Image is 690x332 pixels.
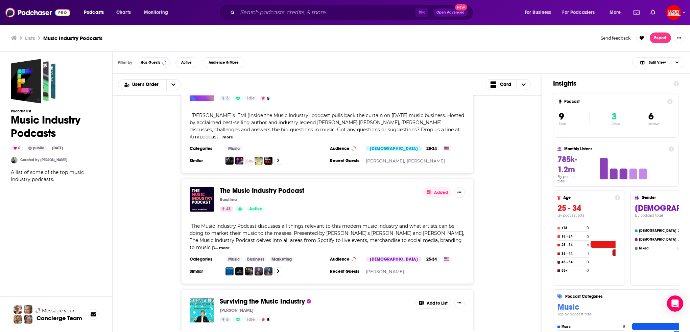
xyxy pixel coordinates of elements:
[118,60,132,65] h3: Filter by
[366,158,405,163] a: [PERSON_NAME],
[330,158,360,163] h3: Recent Guests
[485,79,531,90] button: Choose View
[245,267,253,275] img: Music Business Insider Podcast
[225,257,243,262] a: Music
[220,298,305,305] a: Surviving the Music Industry
[249,206,262,213] span: Active
[259,96,271,101] button: 5
[218,134,221,140] span: ...
[269,257,294,262] a: Marketing
[366,146,422,151] div: [DEMOGRAPHIC_DATA]
[454,298,465,309] button: Show More Button
[79,7,113,18] button: open menu
[244,317,258,323] a: Idle
[139,7,177,18] button: open menu
[166,80,181,90] button: open menu
[247,316,255,323] span: Idle
[220,206,233,212] a: 41
[612,122,620,126] p: Active
[225,5,480,20] div: Search podcasts, credits, & more...
[525,8,551,17] span: For Business
[190,187,214,212] img: The Music Industry Podcast
[220,96,231,101] a: 3
[190,298,214,323] img: Surviving the Music Industry
[14,315,22,324] img: Jon Profile
[215,244,218,250] span: ...
[433,8,468,17] button: Open AdvancedNew
[42,307,75,314] span: Message your
[138,57,170,68] button: Has Guests
[226,316,229,323] span: 5
[11,109,101,113] h3: Podcast List
[599,35,634,41] button: Send feedback.
[648,7,658,18] a: Show notifications dropdown
[632,57,685,68] button: Choose View
[674,32,685,43] button: Show More Button
[84,8,104,17] span: Podcasts
[678,228,680,233] h4: 2
[209,61,239,64] span: Audience & More
[423,187,451,198] button: Added
[562,243,586,247] h4: 25 - 34
[245,157,253,165] img: Digital Nomad Ventures
[11,169,84,182] span: A list of some of the top music industry podcasts.
[132,82,161,87] span: User's Order
[563,195,612,200] h4: Age
[190,223,464,250] span: "
[559,122,590,126] p: Total
[436,11,465,14] span: Open Advanced
[610,8,621,17] span: More
[648,122,659,126] p: Inactive
[264,267,272,275] a: The Circuit with Emily Chang
[220,317,231,323] a: 5
[26,145,47,151] div: public
[226,206,231,213] span: 41
[25,35,35,41] h3: Lists
[235,267,243,275] img: No Labels Necessary
[666,5,681,20] span: Logged in as annagregory
[562,260,585,264] h4: 45 - 54
[565,294,690,299] h4: Podcast Categories
[587,243,589,247] h4: 8
[226,95,229,102] span: 3
[11,59,55,104] a: Music Industry Podcasts
[244,96,258,101] a: Idle
[623,325,625,329] h4: 8
[563,8,595,17] span: For Podcasters
[14,305,22,314] img: Sydney Profile
[144,8,168,17] span: Monitoring
[255,157,263,165] a: NFT Melb Podcast
[564,147,666,151] h4: Monthly Listens
[330,257,360,262] h3: Audience
[43,35,102,41] h3: Music Industry Podcasts
[225,157,234,165] a: In This Together
[225,146,243,151] a: Music
[11,113,101,140] h1: Music Industry Podcasts
[666,5,681,20] img: User Profile
[562,235,585,239] h4: 18 - 24
[678,237,680,242] h4: 7
[190,257,220,262] h3: Categories
[564,99,665,104] h4: Podcast
[220,308,254,313] p: [PERSON_NAME]
[588,251,589,256] h4: 1
[190,112,464,140] span: "
[225,267,234,275] img: Giving Done Right
[264,157,272,165] img: "But I Know the DJ"
[424,146,439,151] div: 25-34
[557,175,585,183] h4: By podcast total
[587,260,589,264] h4: 0
[558,7,605,18] button: open menu
[677,246,680,250] h4: 0
[587,226,589,230] h4: 0
[455,4,467,10] span: New
[190,223,464,250] span: The Music Industry Podcast discusses all things relevant to this modern music industry and what a...
[557,213,620,218] h4: By podcast total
